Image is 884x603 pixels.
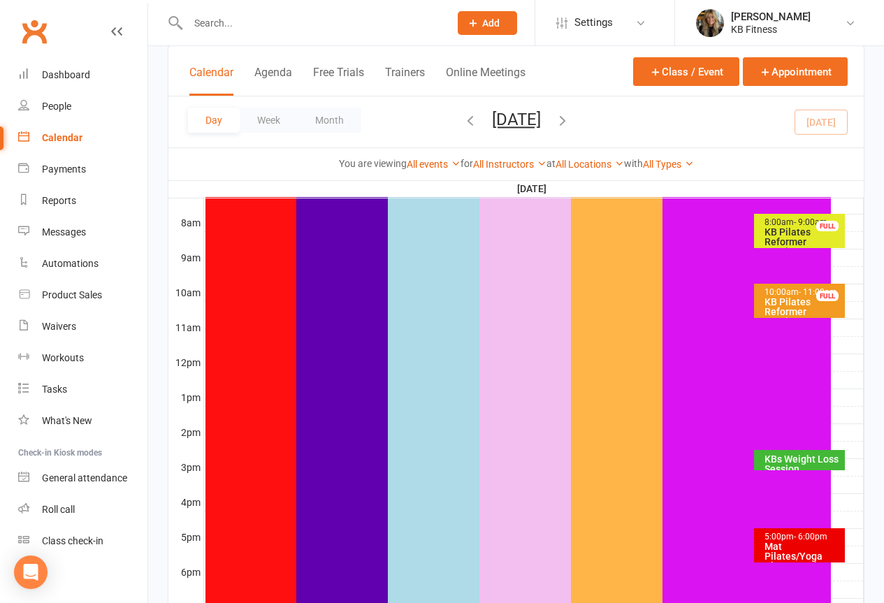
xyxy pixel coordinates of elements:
th: 9am [168,249,203,266]
strong: for [461,158,473,169]
div: Waivers [42,321,76,332]
div: 8:00am [764,218,843,227]
a: Waivers [18,311,147,342]
button: Class / Event [633,57,739,86]
div: KB Fitness [731,23,811,36]
div: KB Pilates Reformer Session [764,227,843,256]
strong: with [624,158,643,169]
div: What's New [42,415,92,426]
a: All Types [643,159,694,170]
a: All Instructors [473,159,546,170]
button: Online Meetings [446,66,526,96]
th: 6pm [168,563,203,581]
img: thumb_image1738440835.png [696,9,724,37]
th: 8am [168,214,203,231]
span: Add [482,17,500,29]
a: General attendance kiosk mode [18,463,147,494]
th: 3pm [168,458,203,476]
a: People [18,91,147,122]
th: 1pm [168,388,203,406]
button: Calendar [189,66,233,96]
button: Appointment [743,57,848,86]
a: Tasks [18,374,147,405]
th: 5pm [168,528,203,546]
div: Payments [42,164,86,175]
div: People [42,101,71,112]
a: Product Sales [18,279,147,311]
button: Trainers [385,66,425,96]
a: Calendar [18,122,147,154]
button: Month [298,108,361,133]
a: Reports [18,185,147,217]
th: 4pm [168,493,203,511]
span: - 9:00am [794,217,827,227]
input: Search... [184,13,440,33]
div: Class check-in [42,535,103,546]
div: KB Pilates Reformer Session [764,297,843,326]
a: Roll call [18,494,147,525]
a: All events [407,159,461,170]
div: Roll call [42,504,75,515]
a: Payments [18,154,147,185]
a: Workouts [18,342,147,374]
strong: at [546,158,556,169]
div: Workouts [42,352,84,363]
a: Class kiosk mode [18,525,147,557]
span: - 11:00am [799,287,837,297]
div: KBs Weight Loss Session [764,454,843,474]
div: FULL [816,221,839,231]
th: 12pm [168,354,203,371]
a: All Locations [556,159,624,170]
a: What's New [18,405,147,437]
div: Automations [42,258,99,269]
div: Mat Pilates/Yoga Class - Onsite & Online Streaming [764,542,843,590]
div: Calendar [42,132,82,143]
span: - 6:00pm [794,532,827,542]
div: Open Intercom Messenger [14,555,48,589]
button: Free Trials [313,66,364,96]
th: 11am [168,319,203,336]
th: 2pm [168,423,203,441]
span: Settings [574,7,613,38]
div: FULL [816,291,839,301]
th: [DATE] [203,180,864,198]
div: 10:00am [764,288,843,297]
div: Tasks [42,384,67,395]
a: Automations [18,248,147,279]
button: Agenda [254,66,292,96]
div: Reports [42,195,76,206]
div: Messages [42,226,86,238]
button: Day [188,108,240,133]
th: 10am [168,284,203,301]
strong: You are viewing [339,158,407,169]
div: Dashboard [42,69,90,80]
button: Add [458,11,517,35]
a: Clubworx [17,14,52,49]
button: Week [240,108,298,133]
div: [PERSON_NAME] [731,10,811,23]
div: Product Sales [42,289,102,300]
a: Messages [18,217,147,248]
a: Dashboard [18,59,147,91]
button: [DATE] [492,110,541,129]
div: General attendance [42,472,127,484]
div: 5:00pm [764,532,843,542]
